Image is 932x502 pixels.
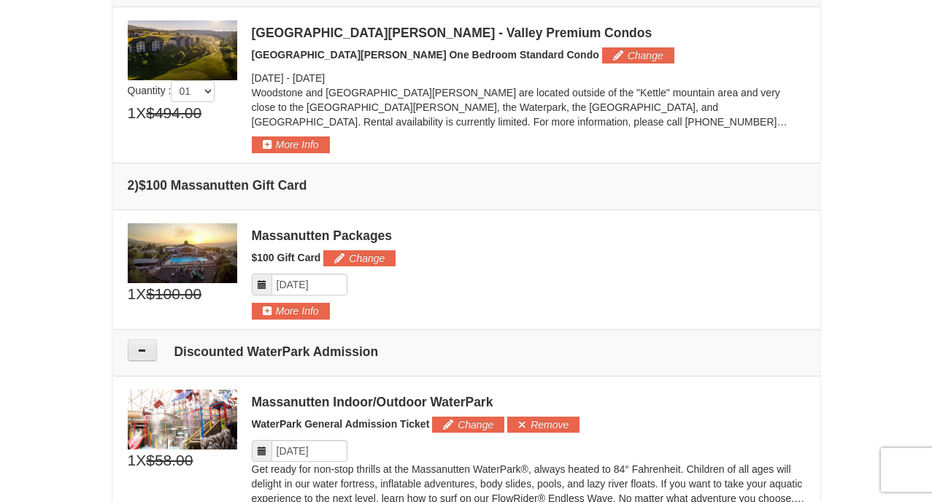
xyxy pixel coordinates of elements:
span: $58.00 [146,449,193,471]
img: 6619917-1403-22d2226d.jpg [128,390,237,449]
button: Remove [507,417,579,433]
img: 19219041-4-ec11c166.jpg [128,20,237,80]
span: X [136,449,146,471]
span: X [136,283,146,305]
p: Woodstone and [GEOGRAPHIC_DATA][PERSON_NAME] are located outside of the "Kettle" mountain area an... [252,85,805,129]
img: 6619879-1.jpg [128,223,237,283]
span: 1 [128,449,136,471]
span: 1 [128,283,136,305]
span: - [286,72,290,84]
span: [DATE] [293,72,325,84]
span: $494.00 [146,102,201,124]
button: Change [602,47,674,63]
button: More Info [252,303,330,319]
span: [GEOGRAPHIC_DATA][PERSON_NAME] One Bedroom Standard Condo [252,49,599,61]
span: 1 [128,102,136,124]
h4: Discounted WaterPark Admission [128,344,805,359]
span: $100 Gift Card [252,252,321,263]
button: Change [432,417,504,433]
span: Quantity : [128,85,215,96]
span: X [136,102,146,124]
button: More Info [252,136,330,152]
span: ) [134,178,139,193]
span: WaterPark General Admission Ticket [252,418,430,430]
div: [GEOGRAPHIC_DATA][PERSON_NAME] - Valley Premium Condos [252,26,805,40]
div: Massanutten Indoor/Outdoor WaterPark [252,395,805,409]
span: $100.00 [146,283,201,305]
button: Change [323,250,396,266]
h4: 2 $100 Massanutten Gift Card [128,178,805,193]
span: [DATE] [252,72,284,84]
div: Massanutten Packages [252,228,805,243]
